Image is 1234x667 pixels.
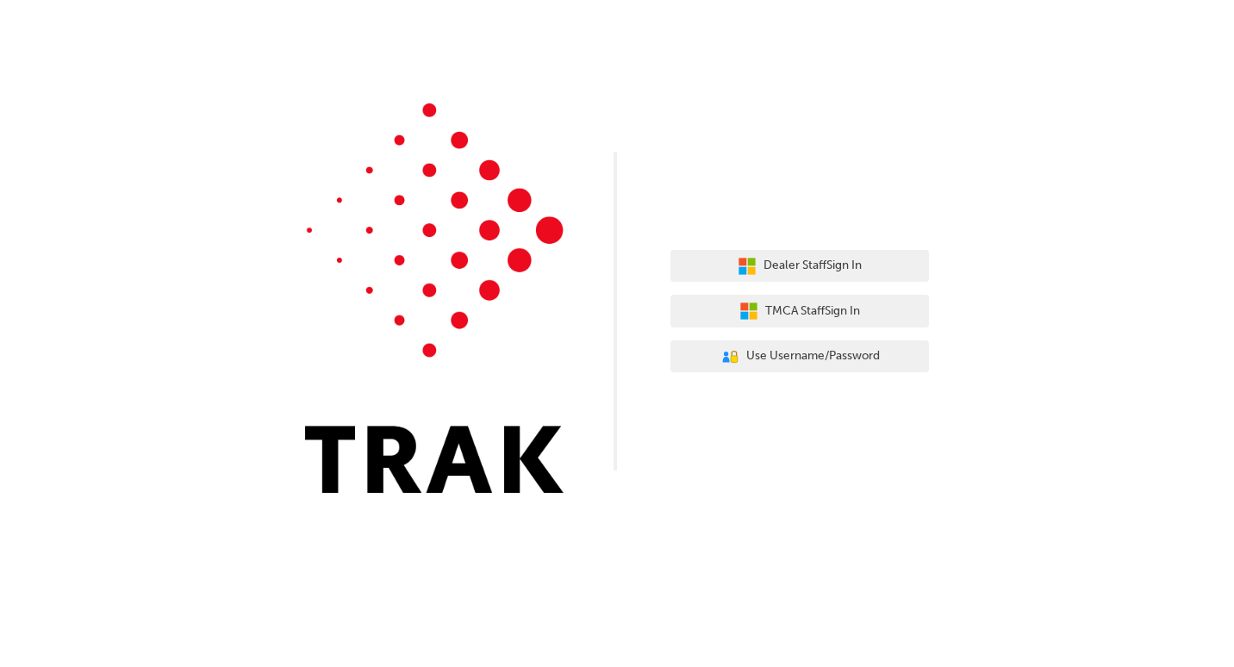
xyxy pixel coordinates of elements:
[765,302,860,321] span: TMCA Staff Sign In
[305,103,564,493] img: Trak
[670,250,929,283] button: Dealer StaffSign In
[670,340,929,373] button: Use Username/Password
[763,256,862,276] span: Dealer Staff Sign In
[746,346,880,366] span: Use Username/Password
[670,295,929,327] button: TMCA StaffSign In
